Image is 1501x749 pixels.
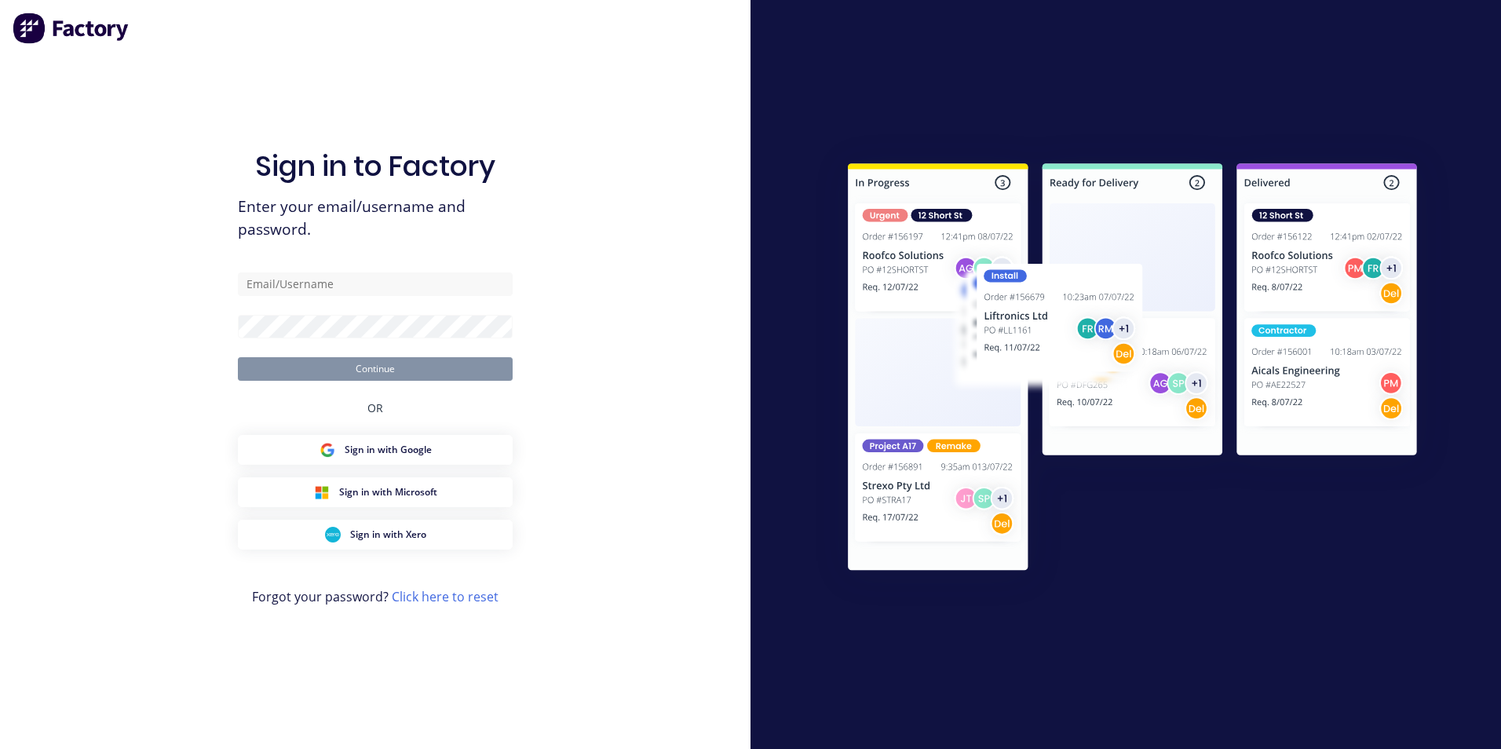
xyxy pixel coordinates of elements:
img: Microsoft Sign in [314,484,330,500]
span: Sign in with Xero [350,528,426,542]
button: Google Sign inSign in with Google [238,435,513,465]
img: Factory [13,13,130,44]
span: Sign in with Microsoft [339,485,437,499]
h1: Sign in to Factory [255,149,495,183]
div: OR [367,381,383,435]
input: Email/Username [238,272,513,296]
img: Xero Sign in [325,527,341,543]
img: Sign in [813,132,1452,608]
button: Microsoft Sign inSign in with Microsoft [238,477,513,507]
span: Enter your email/username and password. [238,195,513,241]
span: Sign in with Google [345,443,432,457]
a: Click here to reset [392,588,499,605]
span: Forgot your password? [252,587,499,606]
button: Xero Sign inSign in with Xero [238,520,513,550]
button: Continue [238,357,513,381]
img: Google Sign in [320,442,335,458]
